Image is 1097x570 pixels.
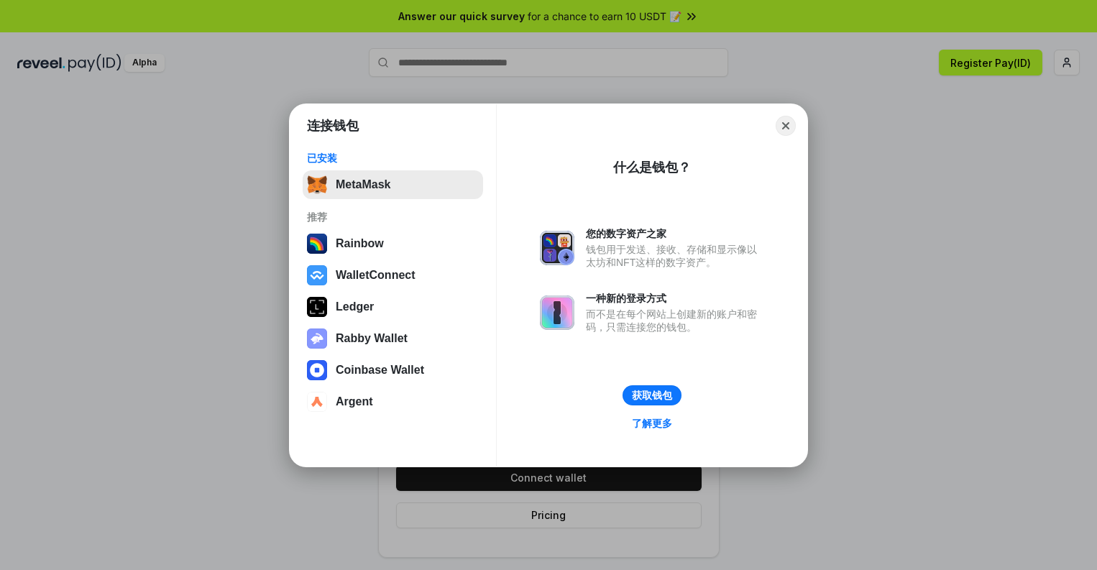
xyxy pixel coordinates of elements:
img: svg+xml,%3Csvg%20width%3D%2228%22%20height%3D%2228%22%20viewBox%3D%220%200%2028%2028%22%20fill%3D... [307,392,327,412]
button: WalletConnect [303,261,483,290]
div: 一种新的登录方式 [586,292,764,305]
div: Rabby Wallet [336,332,408,345]
div: 获取钱包 [632,389,672,402]
div: 已安装 [307,152,479,165]
img: svg+xml,%3Csvg%20width%3D%22120%22%20height%3D%22120%22%20viewBox%3D%220%200%20120%20120%22%20fil... [307,234,327,254]
div: Argent [336,395,373,408]
a: 了解更多 [623,414,681,433]
h1: 连接钱包 [307,117,359,134]
img: svg+xml,%3Csvg%20xmlns%3D%22http%3A%2F%2Fwww.w3.org%2F2000%2Fsvg%22%20fill%3D%22none%22%20viewBox... [540,295,574,330]
button: MetaMask [303,170,483,199]
img: svg+xml,%3Csvg%20width%3D%2228%22%20height%3D%2228%22%20viewBox%3D%220%200%2028%2028%22%20fill%3D... [307,360,327,380]
button: Rainbow [303,229,483,258]
img: svg+xml,%3Csvg%20xmlns%3D%22http%3A%2F%2Fwww.w3.org%2F2000%2Fsvg%22%20fill%3D%22none%22%20viewBox... [307,328,327,349]
img: svg+xml,%3Csvg%20xmlns%3D%22http%3A%2F%2Fwww.w3.org%2F2000%2Fsvg%22%20fill%3D%22none%22%20viewBox... [540,231,574,265]
div: 什么是钱包？ [613,159,691,176]
div: 而不是在每个网站上创建新的账户和密码，只需连接您的钱包。 [586,308,764,334]
img: svg+xml,%3Csvg%20xmlns%3D%22http%3A%2F%2Fwww.w3.org%2F2000%2Fsvg%22%20width%3D%2228%22%20height%3... [307,297,327,317]
div: 您的数字资产之家 [586,227,764,240]
button: Close [776,116,796,136]
div: Ledger [336,300,374,313]
div: 推荐 [307,211,479,224]
button: Rabby Wallet [303,324,483,353]
img: svg+xml,%3Csvg%20fill%3D%22none%22%20height%3D%2233%22%20viewBox%3D%220%200%2035%2033%22%20width%... [307,175,327,195]
div: 了解更多 [632,417,672,430]
div: 钱包用于发送、接收、存储和显示像以太坊和NFT这样的数字资产。 [586,243,764,269]
div: MetaMask [336,178,390,191]
div: Coinbase Wallet [336,364,424,377]
button: 获取钱包 [623,385,681,405]
button: Coinbase Wallet [303,356,483,385]
button: Argent [303,387,483,416]
div: WalletConnect [336,269,416,282]
div: Rainbow [336,237,384,250]
button: Ledger [303,293,483,321]
img: svg+xml,%3Csvg%20width%3D%2228%22%20height%3D%2228%22%20viewBox%3D%220%200%2028%2028%22%20fill%3D... [307,265,327,285]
